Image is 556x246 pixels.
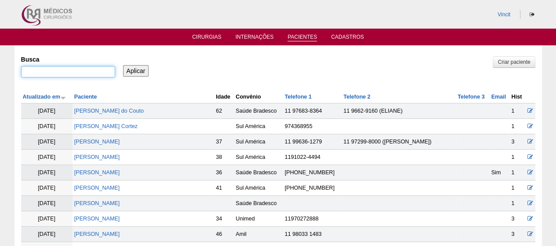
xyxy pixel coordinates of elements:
[74,139,120,145] a: [PERSON_NAME]
[509,227,525,242] td: 3
[74,216,120,222] a: [PERSON_NAME]
[74,108,144,114] a: [PERSON_NAME] do Couto
[509,150,525,165] td: 1
[214,150,234,165] td: 38
[21,196,73,211] td: [DATE]
[342,134,456,150] td: 11 97299-8000 ([PERSON_NAME])
[21,55,115,64] label: Busca
[509,134,525,150] td: 3
[60,95,66,100] img: ordem crescente
[283,119,342,134] td: 974368955
[493,56,535,68] a: Criar paciente
[214,103,234,119] td: 62
[21,66,115,77] input: Digite os termos que você deseja procurar.
[74,200,120,206] a: [PERSON_NAME]
[234,91,283,103] th: Convênio
[234,180,283,196] td: Sul América
[21,103,73,119] td: [DATE]
[236,34,274,43] a: Internações
[283,211,342,227] td: 11970272888
[283,150,342,165] td: 1191022-4494
[192,34,222,43] a: Cirurgias
[489,165,509,180] td: Sim
[509,180,525,196] td: 1
[234,134,283,150] td: Sul América
[283,165,342,180] td: [PHONE_NUMBER]
[509,196,525,211] td: 1
[21,180,73,196] td: [DATE]
[234,165,283,180] td: Saúde Bradesco
[214,165,234,180] td: 36
[74,123,138,129] a: [PERSON_NAME] Cortez
[287,34,317,41] a: Pacientes
[214,134,234,150] td: 37
[498,11,510,18] a: Vincit
[234,227,283,242] td: Amil
[285,94,312,100] a: Telefone 1
[509,91,525,103] th: Hist
[234,211,283,227] td: Unimed
[331,34,364,43] a: Cadastros
[509,211,525,227] td: 3
[21,227,73,242] td: [DATE]
[234,119,283,134] td: Sul América
[342,103,456,119] td: 11 9662-9160 (ELIANE)
[214,180,234,196] td: 41
[21,211,73,227] td: [DATE]
[21,119,73,134] td: [DATE]
[234,196,283,211] td: Saúde Bradesco
[23,94,66,100] a: Atualizado em
[214,227,234,242] td: 46
[491,94,506,100] a: Email
[123,65,149,77] input: Aplicar
[214,91,234,103] th: Idade
[234,150,283,165] td: Sul América
[21,134,73,150] td: [DATE]
[214,211,234,227] td: 34
[283,180,342,196] td: [PHONE_NUMBER]
[21,165,73,180] td: [DATE]
[509,103,525,119] td: 1
[74,185,120,191] a: [PERSON_NAME]
[283,103,342,119] td: 11 97683-8364
[21,150,73,165] td: [DATE]
[343,94,370,100] a: Telefone 2
[283,227,342,242] td: 11 98033 1483
[530,12,534,17] i: Sair
[74,154,120,160] a: [PERSON_NAME]
[509,165,525,180] td: 1
[509,119,525,134] td: 1
[74,169,120,176] a: [PERSON_NAME]
[74,231,120,237] a: [PERSON_NAME]
[458,94,484,100] a: Telefone 3
[74,94,97,100] a: Paciente
[283,134,342,150] td: 11 99636-1279
[234,103,283,119] td: Saúde Bradesco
